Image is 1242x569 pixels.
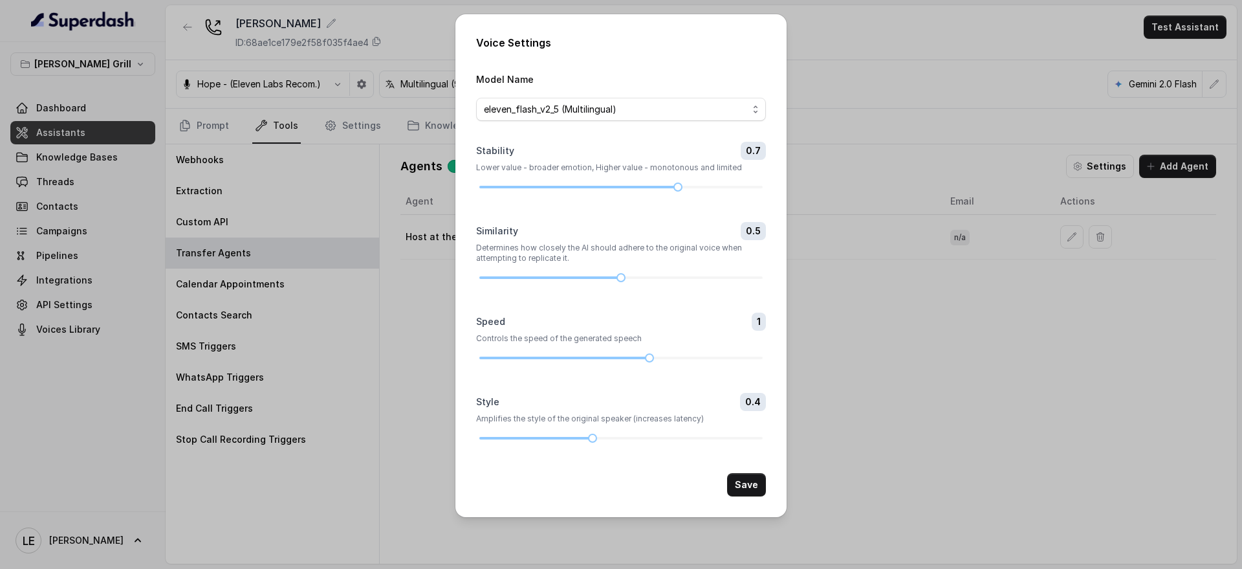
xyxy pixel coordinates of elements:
p: Amplifies the style of the original speaker (increases latency) [476,414,766,424]
span: 0.5 [741,222,766,240]
span: eleven_flash_v2_5 (Multilingual) [484,102,748,117]
button: Save [727,473,766,496]
label: Stability [476,144,514,157]
p: Determines how closely the AI should adhere to the original voice when attempting to replicate it. [476,243,766,263]
p: Controls the speed of the generated speech [476,333,766,344]
label: Speed [476,315,505,328]
span: 0.7 [741,142,766,160]
p: Lower value - broader emotion, Higher value - monotonous and limited [476,162,766,173]
label: Similarity [476,225,518,238]
label: Model Name [476,74,534,85]
h2: Voice Settings [476,35,766,50]
span: 0.4 [740,393,766,411]
label: Style [476,396,499,408]
button: eleven_flash_v2_5 (Multilingual) [476,98,766,121]
span: 1 [752,313,766,331]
